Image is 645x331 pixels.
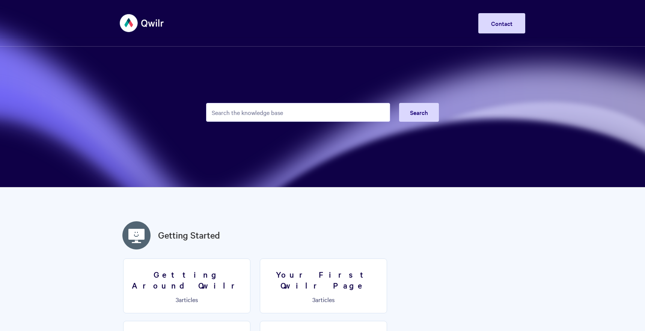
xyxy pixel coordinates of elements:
p: articles [128,296,246,303]
a: Your First Qwilr Page 3articles [260,258,387,313]
p: articles [265,296,382,303]
a: Getting Started [158,228,220,242]
input: Search the knowledge base [206,103,390,122]
img: Qwilr Help Center [120,9,164,37]
span: 3 [176,295,179,304]
span: Search [410,108,428,116]
a: Contact [478,13,525,33]
h3: Getting Around Qwilr [128,269,246,290]
h3: Your First Qwilr Page [265,269,382,290]
button: Search [399,103,439,122]
a: Getting Around Qwilr 3articles [123,258,250,313]
span: 3 [312,295,315,304]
